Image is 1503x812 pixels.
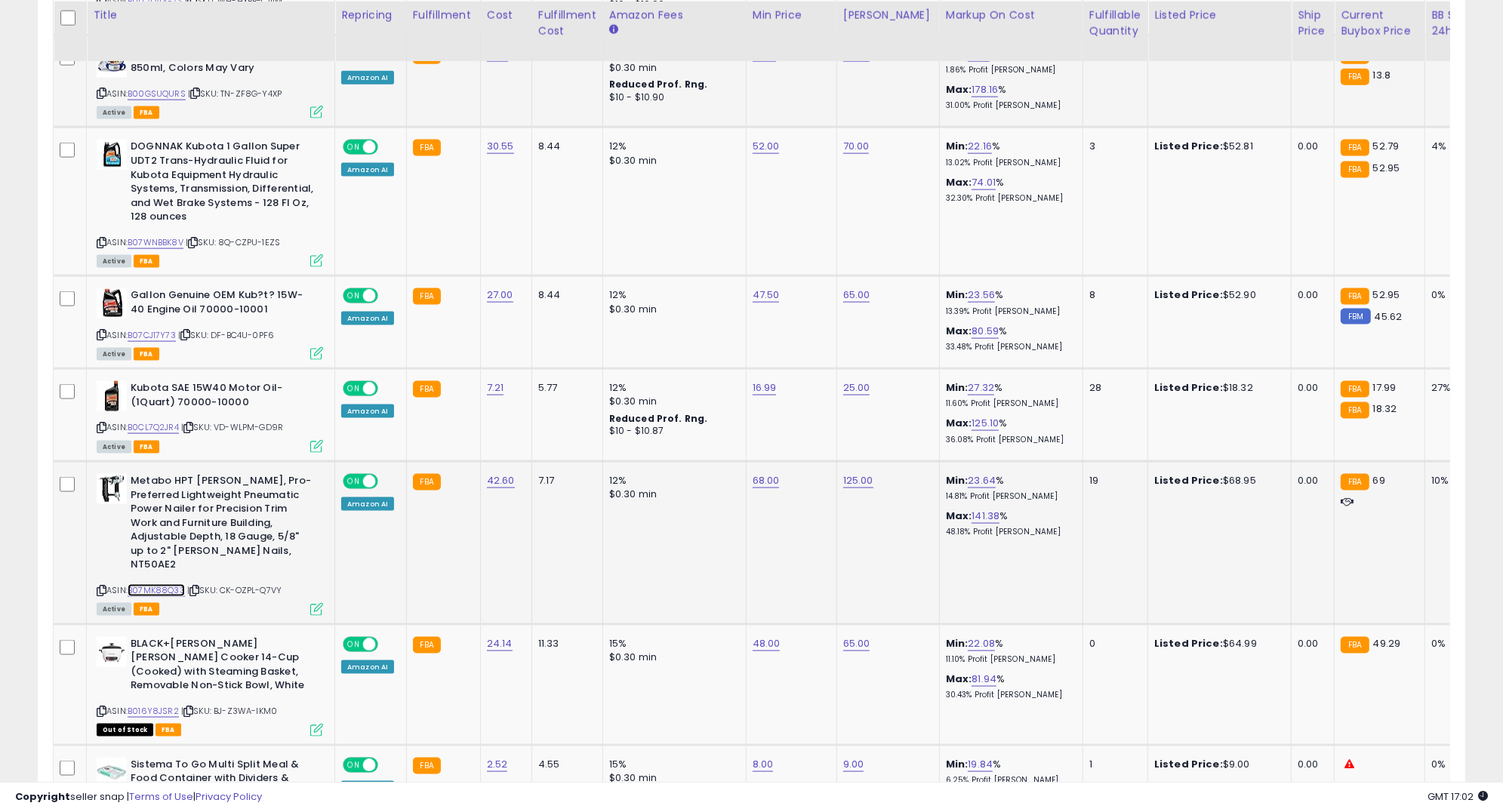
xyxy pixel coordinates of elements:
a: 27.32 [968,380,994,395]
a: B00GSUQURS [128,88,186,100]
div: % [946,140,1071,168]
span: All listings that are currently out of stock and unavailable for purchase on Amazon [97,724,153,737]
span: 49.29 [1373,636,1401,651]
div: ASIN: [97,381,323,451]
div: 0.00 [1298,288,1323,302]
div: 4.55 [538,758,591,771]
span: OFF [376,638,400,651]
a: B07CJ17Y73 [128,329,176,342]
span: 52.95 [1373,161,1400,175]
div: 0 [1089,637,1136,651]
div: 7.17 [538,474,591,488]
a: 24.14 [487,636,513,651]
small: FBA [413,288,441,305]
div: Min Price [753,8,830,23]
div: $68.95 [1154,474,1280,488]
b: Sistema Microwave Breakfast Bowl, 850ml, Colors May Vary [131,48,314,79]
strong: Copyright [15,789,70,804]
div: 0.00 [1298,381,1323,395]
span: All listings currently available for purchase on Amazon [97,106,131,119]
span: OFF [376,290,400,303]
div: Fulfillable Quantity [1089,8,1141,39]
span: 45.62 [1375,309,1403,324]
span: | SKU: 8Q-CZPU-1EZS [186,236,280,248]
div: seller snap | | [15,790,262,804]
a: 25.00 [843,380,870,395]
div: 19 [1089,474,1136,488]
a: 23.56 [968,288,995,303]
small: FBA [413,474,441,491]
div: Ship Price [1298,8,1328,39]
a: B07MK88Q33 [128,584,185,597]
div: $10 - $10.90 [609,91,735,104]
div: 10% [1431,474,1481,488]
div: 0.00 [1298,758,1323,771]
th: The percentage added to the cost of goods (COGS) that forms the calculator for Min & Max prices. [939,2,1083,61]
span: All listings currently available for purchase on Amazon [97,255,131,268]
b: Max: [946,324,972,338]
a: 30.55 [487,139,514,154]
div: Fulfillment [413,8,474,23]
div: $0.30 min [609,395,735,408]
img: 31YVmeKZrrL._SL40_.jpg [97,381,127,411]
div: [PERSON_NAME] [843,8,933,23]
b: DOGNNAK Kubota 1 Gallon Super UDT2 Trans-Hydraulic Fluid for Kubota Equipment Hydraulic Systems, ... [131,140,314,227]
div: Amazon AI [341,312,394,325]
span: ON [344,141,363,154]
small: FBA [413,381,441,398]
div: Markup on Cost [946,8,1076,23]
div: 0.00 [1298,474,1323,488]
div: % [946,381,1071,409]
div: Repricing [341,8,400,23]
span: | SKU: DF-BC4U-0PF6 [178,329,274,341]
span: 52.95 [1373,288,1400,302]
span: | SKU: VD-WLPM-GD9R [181,421,283,433]
div: Amazon AI [341,404,394,418]
small: FBA [1341,288,1369,305]
a: Terms of Use [129,789,193,804]
b: Max: [946,509,972,523]
p: 11.60% Profit [PERSON_NAME] [946,398,1071,409]
img: 41LhGAShsCL._SL40_.jpg [97,140,127,170]
a: 27.00 [487,288,513,303]
span: 13.8 [1373,68,1391,82]
b: Listed Price: [1154,288,1223,302]
div: $0.30 min [609,488,735,501]
b: Min: [946,636,969,651]
div: 0% [1431,637,1481,651]
span: 17.99 [1373,380,1397,395]
div: 12% [609,140,735,153]
img: 414d4wzQWWL._SL40_.jpg [97,288,127,318]
div: 15% [609,637,735,651]
img: 31Y0JrurbWL._SL40_.jpg [97,758,127,788]
a: 125.10 [972,416,999,431]
small: Amazon Fees. [609,23,618,37]
b: BLACK+[PERSON_NAME] [PERSON_NAME] Cooker 14-Cup (Cooked) with Steaming Basket, Removable Non-Stic... [131,637,314,697]
div: 1 [1089,758,1136,771]
div: Cost [487,8,525,23]
div: 11.33 [538,637,591,651]
div: 12% [609,288,735,302]
div: 8.44 [538,140,591,153]
a: 47.50 [753,288,780,303]
small: FBA [1341,637,1369,654]
small: FBA [1341,381,1369,398]
a: 19.84 [968,757,993,772]
a: 70.00 [843,139,870,154]
a: B016Y8JSR2 [128,705,179,718]
small: FBA [413,140,441,156]
b: Listed Price: [1154,473,1223,488]
div: $52.90 [1154,288,1280,302]
small: FBA [1341,161,1369,178]
b: Reduced Prof. Rng. [609,78,708,91]
span: 18.32 [1373,401,1397,416]
div: Amazon Fees [609,8,740,23]
span: 69 [1373,473,1385,488]
a: 42.60 [487,473,515,488]
div: % [946,637,1071,665]
small: FBA [1341,474,1369,491]
b: Kubota SAE 15W40 Motor Oil- (1Quart) 70000-10000 [131,381,314,413]
b: Gallon Genuine OEM Kub?t? 15W-40 Engine Oil 70000-10001 [131,288,314,320]
b: Max: [946,82,972,97]
b: Min: [946,139,969,153]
